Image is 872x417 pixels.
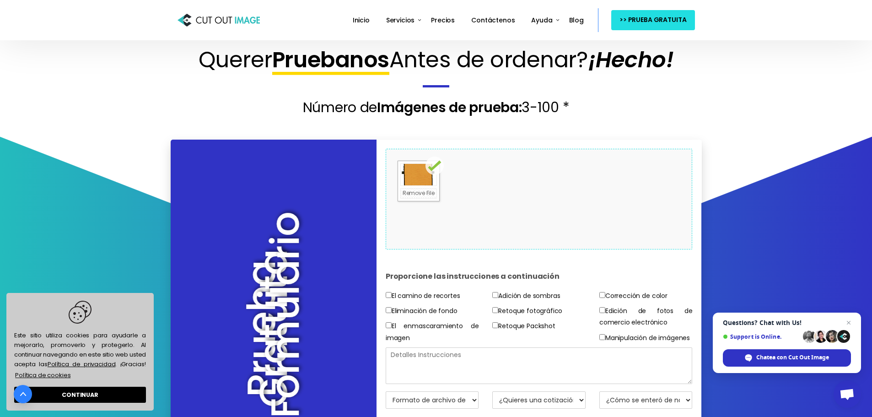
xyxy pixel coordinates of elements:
span: Servicios [386,16,415,25]
span: >> PRUEBA GRATUITA [619,14,686,26]
a: Blog [565,10,587,31]
input: Manipulación de imágenes [599,334,605,340]
a: dismiss cookie message [14,387,146,403]
input: Eliminación de fondo [386,307,392,313]
input: Adición de sombras [492,292,498,298]
a: Ve arriba [14,385,32,403]
label: Retoque Packshot [492,320,555,332]
span: Pruebanos [272,44,389,75]
span: Chatea con Cut Out Image [756,353,829,362]
span: Imágenes de prueba: [377,97,522,117]
a: Remove File [400,188,437,199]
a: Ayuda [528,10,556,31]
span: Support is Online. [723,333,800,340]
span: Antes de ordenar? [389,44,588,75]
a: Precios [427,10,458,31]
a: Política de privacidad [48,360,116,368]
label: Eliminación de fondo [386,305,458,317]
span: Ayuda [531,16,552,25]
input: El enmascaramiento de imagen [386,322,392,328]
span: Precios [431,16,455,25]
input: Edición de fotos de comercio electrónico [599,307,605,313]
label: El enmascaramiento de imagen [386,320,479,343]
a: Inicio [349,10,373,31]
div: cookieconsent [6,293,154,411]
input: El camino de recortes [386,292,392,298]
span: Inicio [353,16,370,25]
span: Cerrar el chat [843,317,854,328]
a: learn more about cookies [14,369,72,381]
label: Adición de sombras [492,290,560,302]
input: Corrección de color [599,292,605,298]
label: Manipulación de imágenes [599,332,690,344]
label: Edición de fotos de comercio electrónico [599,305,693,328]
input: Retoque Packshot [492,322,498,328]
span: 3-100 * [522,97,569,117]
div: Chatea con Cut Out Image [723,349,851,367]
span: Blog [569,16,584,25]
a: >> PRUEBA GRATUITA [611,10,694,30]
a: Contáctenos [468,10,518,31]
label: Corrección de color [599,290,667,302]
span: Contáctenos [471,16,515,25]
span: Querer [199,44,272,75]
img: Cut Out Image [178,11,260,29]
span: Este sitio utiliza cookies para ayudarle a mejorarlo, promoverlo y protegerlo. Al continuar naveg... [14,301,146,381]
h4: Proporcione las instrucciones a continuación [386,263,693,290]
span: ¡Hecho! [588,44,674,75]
div: Chat abierto [834,380,861,408]
label: El camino de recortes [386,290,460,302]
a: Servicios [382,10,419,31]
input: Retoque fotográfico [492,307,498,313]
span: Número de [303,97,377,117]
label: Retoque fotográfico [492,305,562,317]
span: Questions? Chat with Us! [723,319,851,326]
